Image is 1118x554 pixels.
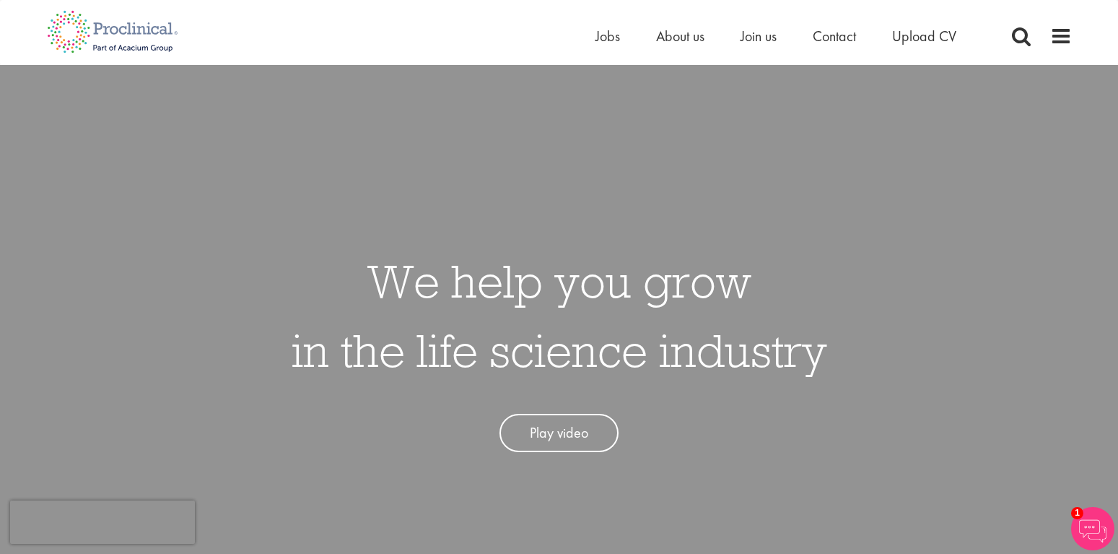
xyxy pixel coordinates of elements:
[1071,507,1114,550] img: Chatbot
[656,27,704,46] a: About us
[1071,507,1083,519] span: 1
[741,27,777,46] a: Join us
[813,27,856,46] a: Contact
[595,27,620,46] a: Jobs
[499,414,619,452] a: Play video
[892,27,956,46] a: Upload CV
[292,246,827,385] h1: We help you grow in the life science industry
